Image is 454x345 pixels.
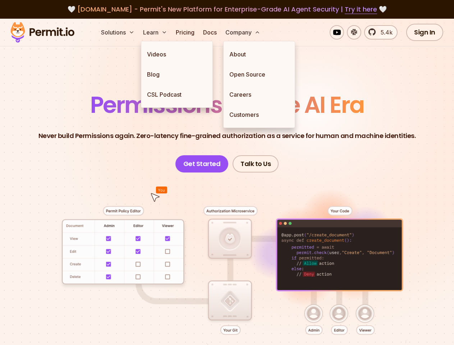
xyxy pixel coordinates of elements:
[140,25,170,40] button: Learn
[224,64,295,84] a: Open Source
[173,25,197,40] a: Pricing
[175,155,229,172] a: Get Started
[233,155,279,172] a: Talk to Us
[224,44,295,64] a: About
[77,5,377,14] span: [DOMAIN_NAME] - Permit's New Platform for Enterprise-Grade AI Agent Security |
[376,28,393,37] span: 5.4k
[141,84,212,105] a: CSL Podcast
[345,5,377,14] a: Try it here
[90,89,364,121] span: Permissions for The AI Era
[98,25,137,40] button: Solutions
[38,131,416,141] p: Never build Permissions again. Zero-latency fine-grained authorization as a service for human and...
[364,25,398,40] a: 5.4k
[17,4,437,14] div: 🤍 🤍
[224,105,295,125] a: Customers
[406,24,443,41] a: Sign In
[141,64,212,84] a: Blog
[224,84,295,105] a: Careers
[200,25,220,40] a: Docs
[141,44,212,64] a: Videos
[7,20,78,45] img: Permit logo
[223,25,263,40] button: Company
